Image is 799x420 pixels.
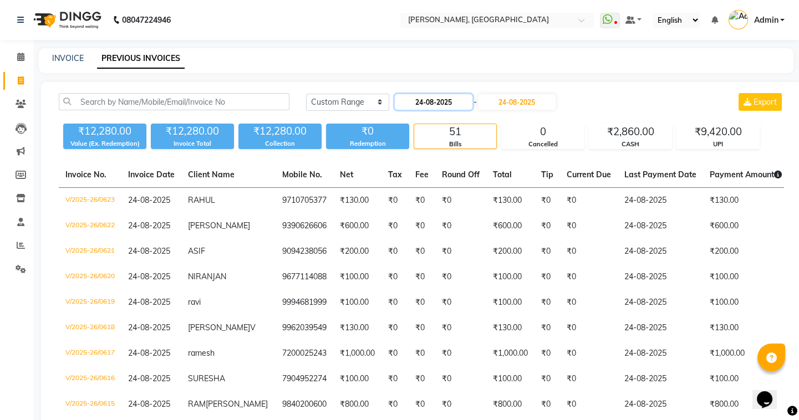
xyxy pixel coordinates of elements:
div: ₹2,860.00 [589,124,671,140]
td: 24-08-2025 [618,213,703,239]
td: ₹130.00 [703,315,788,341]
div: Value (Ex. Redemption) [63,139,146,148]
span: Tax [388,170,402,180]
td: ₹0 [560,290,618,315]
td: 9094238056 [276,239,333,264]
div: 0 [502,124,584,140]
td: ₹0 [409,392,435,417]
td: ₹0 [435,315,486,341]
td: V/2025-26/0616 [59,366,121,392]
td: ₹0 [381,264,409,290]
span: 24-08-2025 [128,195,170,205]
iframe: chat widget [752,376,788,409]
td: ₹130.00 [703,188,788,214]
td: V/2025-26/0619 [59,290,121,315]
td: 24-08-2025 [618,290,703,315]
td: ₹0 [535,290,560,315]
span: ASIF [188,246,205,256]
td: ₹0 [535,264,560,290]
span: NIRANJAN [188,272,226,281]
span: Net [340,170,353,180]
td: ₹100.00 [486,366,535,392]
span: Current Due [567,170,611,180]
td: ₹100.00 [703,290,788,315]
span: [PERSON_NAME] [188,322,250,332]
input: Search by Name/Mobile/Email/Invoice No [59,93,289,110]
div: ₹9,420.00 [677,124,759,140]
td: ₹0 [560,264,618,290]
td: 9994681999 [276,290,333,315]
div: Bills [414,140,496,149]
span: Client Name [188,170,235,180]
td: ₹0 [381,213,409,239]
a: PREVIOUS INVOICES [97,49,185,69]
td: V/2025-26/0621 [59,239,121,264]
td: 24-08-2025 [618,341,703,366]
td: V/2025-26/0618 [59,315,121,341]
td: ₹0 [535,188,560,214]
span: Admin [754,14,778,26]
span: Last Payment Date [624,170,696,180]
td: ₹130.00 [333,188,381,214]
td: ₹0 [535,239,560,264]
td: 24-08-2025 [618,392,703,417]
input: End Date [478,94,556,110]
span: Export [754,97,777,107]
span: RAM [188,399,206,409]
td: ₹1,000.00 [486,341,535,366]
td: ₹800.00 [333,392,381,417]
div: Invoice Total [151,139,234,148]
td: ₹130.00 [486,188,535,214]
td: ₹0 [560,213,618,239]
a: INVOICE [52,53,84,63]
td: ₹0 [560,341,618,366]
td: ₹200.00 [486,239,535,264]
div: ₹12,280.00 [151,124,234,139]
td: ₹0 [381,290,409,315]
td: ₹0 [381,366,409,392]
td: ₹0 [560,188,618,214]
td: V/2025-26/0620 [59,264,121,290]
td: ₹0 [409,366,435,392]
td: ₹0 [560,315,618,341]
td: ₹200.00 [703,239,788,264]
span: Fee [415,170,429,180]
span: Mobile No. [282,170,322,180]
td: V/2025-26/0615 [59,392,121,417]
span: Invoice No. [65,170,106,180]
td: ₹130.00 [486,315,535,341]
span: V [250,322,256,332]
td: ₹0 [381,341,409,366]
b: 08047224946 [122,4,171,35]
span: Tip [541,170,553,180]
td: ₹0 [435,341,486,366]
td: ₹800.00 [486,392,535,417]
td: ₹0 [435,239,486,264]
td: ₹130.00 [333,315,381,341]
td: ₹100.00 [333,264,381,290]
span: 24-08-2025 [128,399,170,409]
span: RAHUL [188,195,215,205]
td: ₹0 [535,366,560,392]
span: Payment Amount [710,170,782,180]
td: 24-08-2025 [618,264,703,290]
td: 9840200600 [276,392,333,417]
td: ₹800.00 [703,392,788,417]
img: logo [28,4,104,35]
span: [PERSON_NAME] [188,221,250,231]
span: 24-08-2025 [128,322,170,332]
td: ₹0 [409,290,435,315]
td: ₹0 [381,239,409,264]
div: Collection [238,139,322,148]
span: Total [493,170,512,180]
td: ₹0 [409,213,435,239]
td: 24-08-2025 [618,239,703,264]
input: Start Date [395,94,472,110]
span: 24-08-2025 [128,221,170,231]
td: ₹0 [435,392,486,417]
span: ramesh [188,348,215,358]
td: 9962039549 [276,315,333,341]
td: ₹0 [435,188,486,214]
td: 9677114088 [276,264,333,290]
div: Redemption [326,139,409,148]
